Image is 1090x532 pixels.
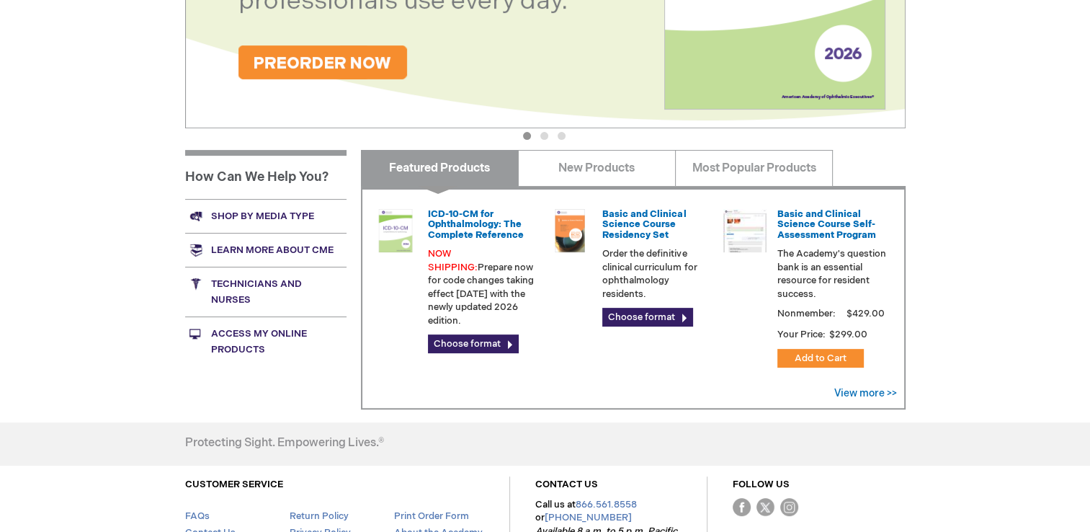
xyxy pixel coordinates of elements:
a: CONTACT US [535,479,598,490]
img: Facebook [733,498,751,516]
a: Featured Products [361,150,519,186]
a: FAQs [185,510,210,522]
a: FOLLOW US [733,479,790,490]
img: 0120008u_42.png [374,209,417,252]
a: Learn more about CME [185,233,347,267]
img: instagram [780,498,798,516]
p: The Academy's question bank is an essential resource for resident success. [777,247,887,301]
span: $429.00 [844,308,887,319]
a: Basic and Clinical Science Course Residency Set [602,208,686,241]
strong: Your Price: [777,329,826,340]
a: View more >> [834,387,897,399]
a: ICD-10-CM for Ophthalmology: The Complete Reference [428,208,524,241]
font: NOW SHIPPING: [428,248,478,273]
a: Technicians and nurses [185,267,347,316]
a: New Products [518,150,676,186]
button: 1 of 3 [523,132,531,140]
a: 866.561.8558 [576,499,637,510]
a: CUSTOMER SERVICE [185,479,283,490]
a: Basic and Clinical Science Course Self-Assessment Program [777,208,876,241]
a: [PHONE_NUMBER] [545,512,632,523]
img: bcscself_20.jpg [723,209,767,252]
a: Choose format [428,334,519,353]
strong: Nonmember: [777,305,836,323]
a: Most Popular Products [675,150,833,186]
span: $299.00 [828,329,870,340]
h4: Protecting Sight. Empowering Lives.® [185,437,384,450]
span: Add to Cart [795,353,846,364]
a: Shop by media type [185,199,347,233]
img: 02850963u_47.png [548,209,591,252]
p: Order the definitive clinical curriculum for ophthalmology residents. [602,247,712,301]
button: 2 of 3 [540,132,548,140]
a: Return Policy [289,510,348,522]
a: Choose format [602,308,693,327]
a: Print Order Form [393,510,468,522]
p: Prepare now for code changes taking effect [DATE] with the newly updated 2026 edition. [428,247,537,327]
h1: How Can We Help You? [185,150,347,199]
button: 3 of 3 [558,132,566,140]
a: Access My Online Products [185,316,347,366]
button: Add to Cart [777,349,864,368]
img: Twitter [756,498,774,516]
